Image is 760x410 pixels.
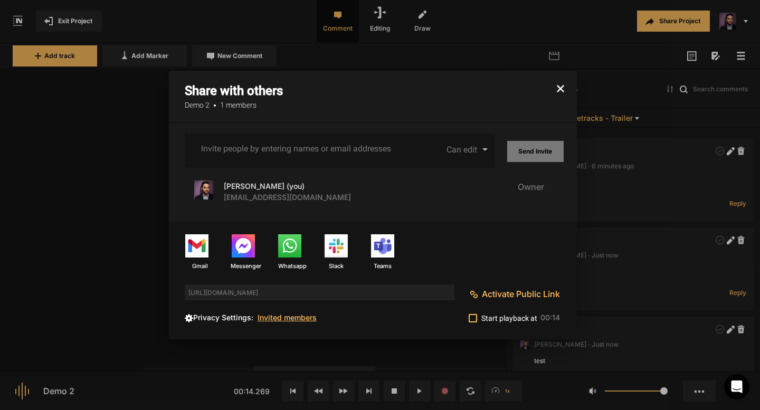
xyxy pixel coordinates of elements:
[478,283,560,304] button: Activate Public Link
[220,101,256,109] span: 1 members
[371,234,394,258] img: Share to Microsoft Teams
[540,313,560,322] span: 00:14
[201,144,392,154] input: Invite people by entering names or email addresses
[224,193,351,202] span: [EMAIL_ADDRESS][DOMAIN_NAME]
[201,142,392,156] mat-chip-list: collaborators emails
[507,141,564,162] button: Send Invite
[273,258,307,271] span: Whatsapp
[491,180,553,203] div: Owner
[169,71,577,123] h3: Share with others
[186,258,208,271] span: Gmail
[724,374,749,399] div: Open Intercom Messenger
[481,312,537,325] span: Start playback at
[329,258,344,271] span: Slack
[177,234,217,270] a: Gmail
[446,145,477,155] span: Can edit
[226,258,261,271] span: Messenger
[217,180,351,203] span: [PERSON_NAME] (you)
[258,313,317,322] span: Invited members
[193,313,253,322] span: Privacy Settings:
[194,180,213,199] img: ACg8ocLbejkRhHuyFPZXEzQxE1O_haI5z81I7AeUCeaI0aBC17LvkRY=s96-c
[185,284,454,300] span: [URL][DOMAIN_NAME]
[270,234,310,270] a: Whatsapp
[374,258,392,271] span: Teams
[185,101,210,109] span: Demo 2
